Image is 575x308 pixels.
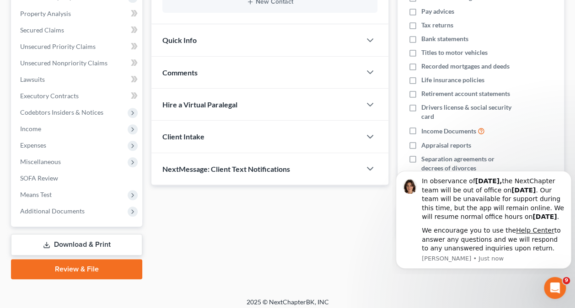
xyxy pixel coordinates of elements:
a: Unsecured Nonpriority Claims [13,55,142,71]
iframe: Intercom notifications message [392,154,575,274]
span: 9 [563,277,570,284]
a: Secured Claims [13,22,142,38]
span: Secured Claims [20,26,64,34]
span: Property Analysis [20,10,71,17]
span: Means Test [20,191,52,198]
a: Download & Print [11,234,142,255]
span: Unsecured Priority Claims [20,42,96,50]
span: Lawsuits [20,75,45,83]
span: Income [20,125,41,133]
span: Additional Documents [20,207,85,215]
a: SOFA Review [13,170,142,186]
span: Comments [162,68,198,77]
iframe: Intercom live chat [544,277,566,299]
span: Income Documents [421,127,476,136]
span: SOFA Review [20,174,58,182]
a: Review & File [11,259,142,279]
a: Lawsuits [13,71,142,88]
span: Pay advices [421,7,454,16]
span: Codebtors Insiders & Notices [20,108,103,116]
span: Quick Info [162,36,197,44]
span: Executory Contracts [20,92,79,100]
span: Life insurance policies [421,75,484,85]
span: Hire a Virtual Paralegal [162,100,237,109]
a: Executory Contracts [13,88,142,104]
span: Appraisal reports [421,141,471,150]
span: Titles to motor vehicles [421,48,488,57]
span: NextMessage: Client Text Notifications [162,165,290,173]
span: Expenses [20,141,46,149]
span: Client Intake [162,132,204,141]
span: Miscellaneous [20,158,61,165]
span: Recorded mortgages and deeds [421,62,510,71]
a: Unsecured Priority Claims [13,38,142,55]
a: Property Analysis [13,5,142,22]
span: Drivers license & social security card [421,103,515,121]
span: Retirement account statements [421,89,510,98]
span: Tax returns [421,21,453,30]
span: Bank statements [421,34,468,43]
span: Unsecured Nonpriority Claims [20,59,107,67]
